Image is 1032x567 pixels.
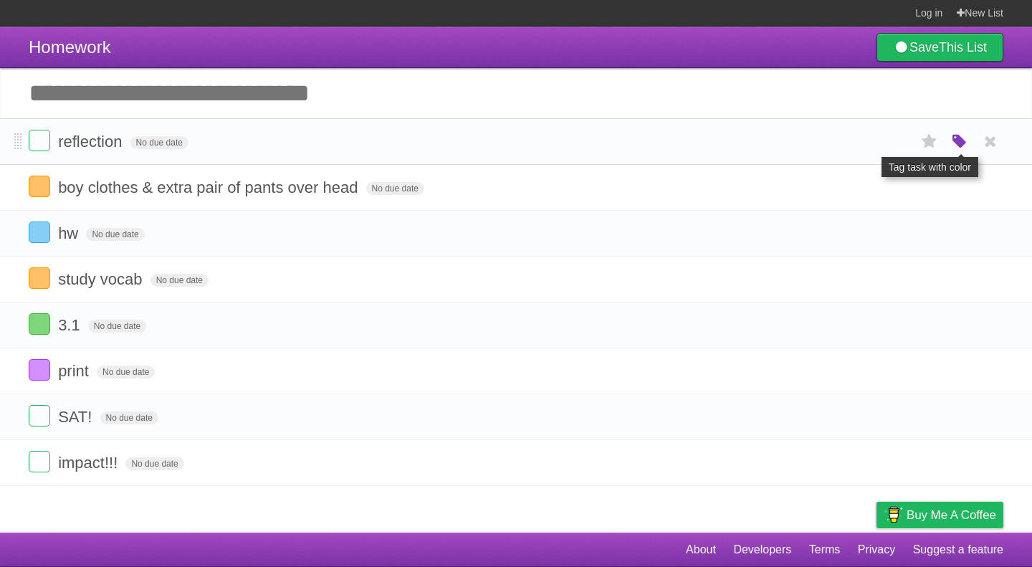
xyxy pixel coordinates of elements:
[913,536,1003,563] a: Suggest a feature
[809,536,841,563] a: Terms
[88,320,146,333] span: No due date
[29,359,50,381] label: Done
[97,366,155,378] span: No due date
[58,224,82,242] span: hw
[686,536,716,563] a: About
[939,40,987,54] b: This List
[876,502,1003,528] a: Buy me a coffee
[29,267,50,289] label: Done
[150,274,209,287] span: No due date
[29,313,50,335] label: Done
[916,130,943,153] label: Star task
[858,536,895,563] a: Privacy
[29,221,50,243] label: Done
[29,130,50,151] label: Done
[876,33,1003,62] a: SaveThis List
[29,176,50,197] label: Done
[58,362,92,380] span: print
[29,37,111,57] span: Homework
[58,408,95,426] span: SAT!
[29,405,50,427] label: Done
[733,536,791,563] a: Developers
[100,411,158,424] span: No due date
[58,454,121,472] span: impact!!!
[884,502,903,527] img: Buy me a coffee
[58,316,84,334] span: 3.1
[58,133,125,151] span: reflection
[58,270,145,288] span: study vocab
[366,182,424,195] span: No due date
[29,451,50,472] label: Done
[58,178,361,196] span: boy clothes & extra pair of pants over head
[907,502,996,528] span: Buy me a coffee
[86,228,144,241] span: No due date
[130,136,188,149] span: No due date
[125,457,183,470] span: No due date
